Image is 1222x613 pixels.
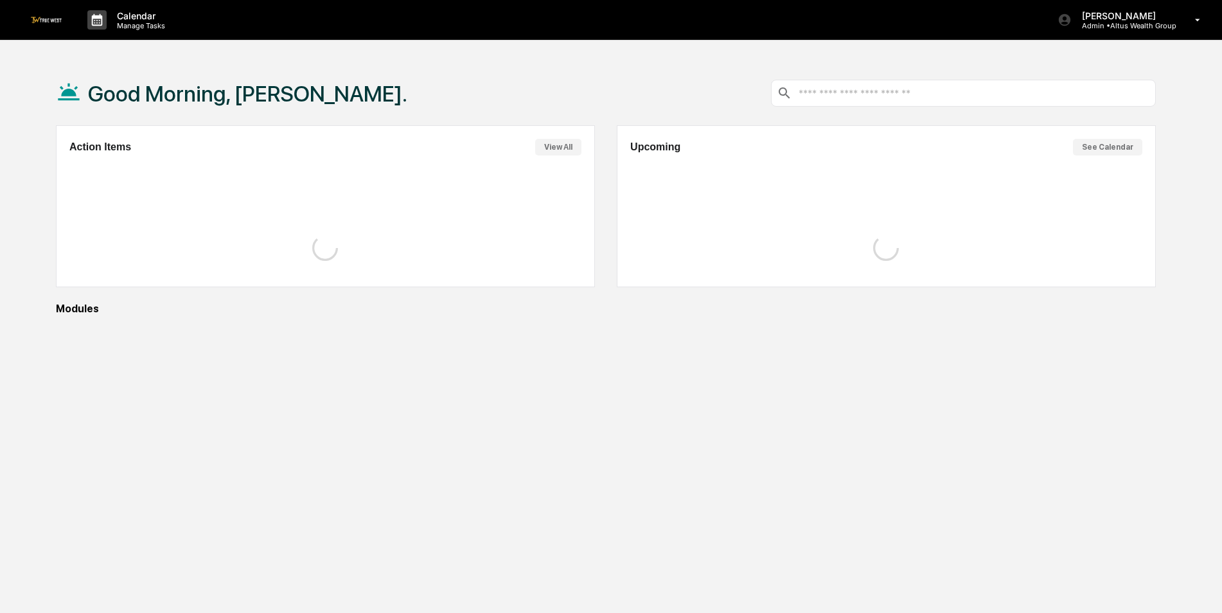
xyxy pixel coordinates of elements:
[69,141,131,153] h2: Action Items
[1072,10,1176,21] p: [PERSON_NAME]
[1072,21,1176,30] p: Admin • Altus Wealth Group
[31,17,62,22] img: logo
[1073,139,1142,155] button: See Calendar
[630,141,680,153] h2: Upcoming
[56,303,1156,315] div: Modules
[107,10,172,21] p: Calendar
[88,81,407,107] h1: Good Morning, [PERSON_NAME].
[535,139,581,155] button: View All
[107,21,172,30] p: Manage Tasks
